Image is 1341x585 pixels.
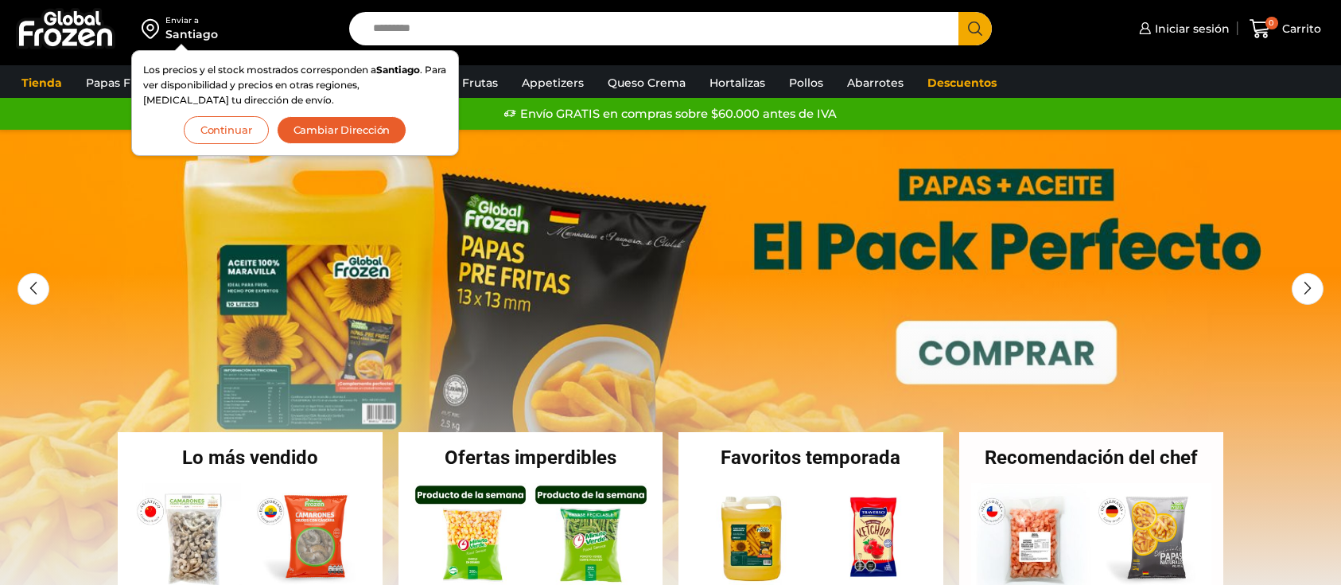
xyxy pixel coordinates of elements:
[1135,13,1230,45] a: Iniciar sesión
[514,68,592,98] a: Appetizers
[78,68,163,98] a: Papas Fritas
[958,12,992,45] button: Search button
[1151,21,1230,37] span: Iniciar sesión
[959,448,1224,467] h2: Recomendación del chef
[1246,10,1325,48] a: 0 Carrito
[142,15,165,42] img: address-field-icon.svg
[376,64,420,76] strong: Santiago
[277,116,407,144] button: Cambiar Dirección
[17,273,49,305] div: Previous slide
[1278,21,1321,37] span: Carrito
[165,15,218,26] div: Enviar a
[702,68,773,98] a: Hortalizas
[14,68,70,98] a: Tienda
[678,448,943,467] h2: Favoritos temporada
[919,68,1005,98] a: Descuentos
[398,448,663,467] h2: Ofertas imperdibles
[781,68,831,98] a: Pollos
[143,62,447,108] p: Los precios y el stock mostrados corresponden a . Para ver disponibilidad y precios en otras regi...
[165,26,218,42] div: Santiago
[839,68,911,98] a: Abarrotes
[184,116,269,144] button: Continuar
[118,448,383,467] h2: Lo más vendido
[1265,17,1278,29] span: 0
[1292,273,1324,305] div: Next slide
[600,68,694,98] a: Queso Crema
